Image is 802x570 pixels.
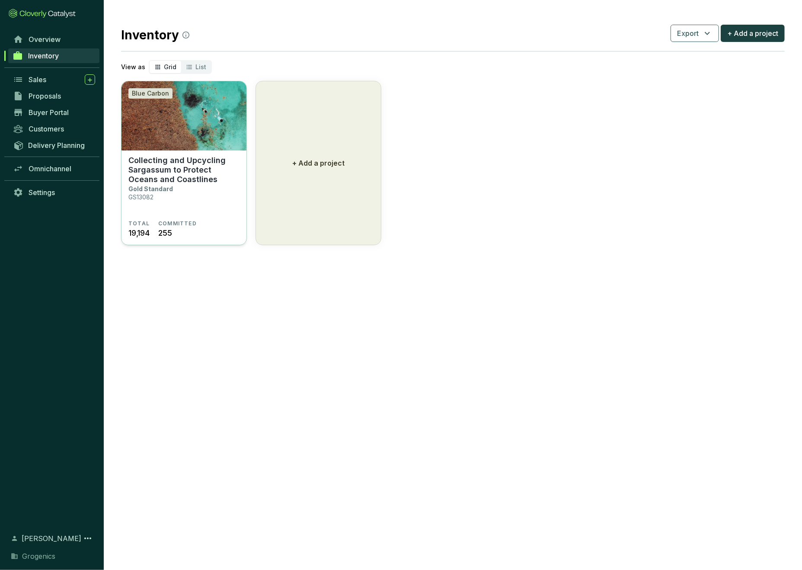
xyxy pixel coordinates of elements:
span: Omnichannel [29,164,71,173]
span: Grid [164,63,176,70]
span: Customers [29,125,64,133]
span: Overview [29,35,61,44]
a: Proposals [9,89,99,103]
a: Settings [9,185,99,200]
div: Blue Carbon [128,88,173,99]
a: Sales [9,72,99,87]
p: View as [121,63,145,71]
span: Grogenics [22,551,55,561]
span: Proposals [29,92,61,100]
p: Gold Standard [128,185,173,192]
span: Sales [29,75,46,84]
span: Export [677,28,699,38]
a: Delivery Planning [9,138,99,152]
a: Customers [9,122,99,136]
a: Overview [9,32,99,47]
span: Settings [29,188,55,197]
img: Collecting and Upcycling Sargassum to Protect Oceans and Coastlines [121,81,246,151]
span: [PERSON_NAME] [22,533,81,544]
span: List [195,63,206,70]
span: COMMITTED [158,220,197,227]
a: Buyer Portal [9,105,99,120]
button: + Add a project [721,25,785,42]
a: Omnichannel [9,161,99,176]
a: Collecting and Upcycling Sargassum to Protect Oceans and CoastlinesBlue CarbonCollecting and Upcy... [121,81,247,245]
span: Delivery Planning [28,141,85,150]
span: Inventory [28,51,59,60]
span: 19,194 [128,227,150,239]
div: segmented control [149,60,212,74]
span: Buyer Portal [29,108,69,117]
button: Export [671,25,719,42]
span: 255 [158,227,172,239]
span: TOTAL [128,220,150,227]
a: Inventory [8,48,99,63]
p: GS13082 [128,193,153,201]
h2: Inventory [121,26,189,44]
p: Collecting and Upcycling Sargassum to Protect Oceans and Coastlines [128,156,240,184]
span: + Add a project [727,28,778,38]
button: + Add a project [256,81,381,245]
p: + Add a project [292,158,345,168]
